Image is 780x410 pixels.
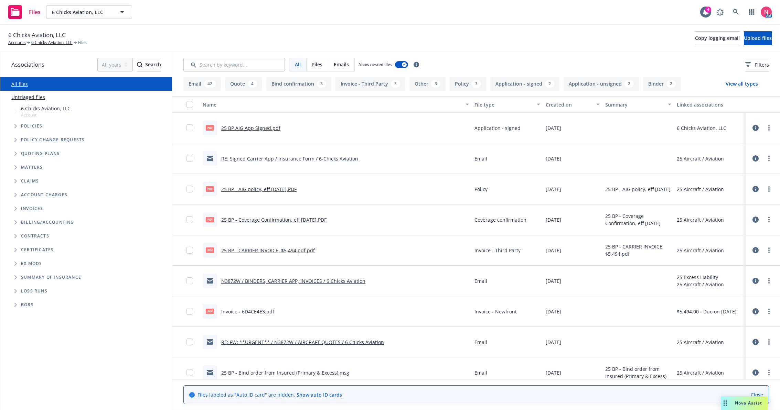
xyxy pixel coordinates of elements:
div: 25 Aircraft / Aviation [677,247,724,254]
a: N3872W / BINDERS, CARRIER APP, INVOICES / 6 Chicks Aviation [221,278,365,284]
button: 6 Chicks Aviation, LLC [46,5,132,19]
span: [DATE] [546,339,561,346]
a: 25 BP - Coverage Confirmation, eff [DATE].PDF [221,217,327,223]
input: Toggle Row Selected [186,186,193,192]
span: [DATE] [546,155,561,162]
span: Ex Mods [21,262,42,266]
div: 25 Aircraft / Aviation [677,369,724,376]
button: SearchSearch [137,58,161,71]
a: more [765,124,773,132]
div: Drag to move [721,396,729,410]
div: 3 [317,80,326,88]
span: 25 BP - Coverage Confirmation, eff [DATE] [605,212,671,227]
a: RE: Signed Carrier App / Insurance Form / 6-Chicks Aviation [221,155,358,162]
a: 25 BP - CARRIER INVOICE, $5,494.pdf.pdf [221,247,315,254]
span: [DATE] [546,186,561,193]
input: Toggle Row Selected [186,277,193,284]
input: Select all [186,101,193,108]
div: 4 [705,7,711,13]
span: Filters [755,61,769,68]
span: Summary of insurance [21,275,81,279]
span: Upload files [744,35,772,41]
div: 25 Aircraft / Aviation [677,155,724,162]
span: Contracts [21,234,49,238]
div: 2 [545,80,554,88]
button: Application - signed [490,77,559,91]
span: Files [29,9,41,15]
a: more [765,215,773,224]
span: Copy logging email [695,35,740,41]
input: Toggle Row Selected [186,339,193,345]
div: 25 Aircraft / Aviation [677,216,724,223]
button: Upload files [744,31,772,45]
span: Nova Assist [735,400,762,406]
div: Summary [605,101,664,108]
div: 4 [248,80,257,88]
span: PDF [206,217,214,222]
div: 3 [431,80,440,88]
span: pdf [206,125,214,130]
button: Other [409,77,446,91]
div: File type [474,101,533,108]
div: $5,494.00 - Due on [DATE] [677,308,737,315]
span: Invoice - Newfront [474,308,517,315]
span: [DATE] [546,247,561,254]
span: All [295,61,301,68]
button: Created on [543,96,602,113]
button: File type [472,96,543,113]
button: Invoice - Third Party [335,77,405,91]
span: pdf [206,309,214,314]
span: Claims [21,179,39,183]
div: Created on [546,101,592,108]
input: Toggle Row Selected [186,124,193,131]
span: Quoting plans [21,152,60,156]
a: Accounts [8,40,26,46]
div: 3 [391,80,400,88]
button: Application - unsigned [564,77,639,91]
a: more [765,307,773,315]
div: 25 Aircraft / Aviation [677,281,724,288]
a: Report a Bug [713,5,727,19]
div: Name [203,101,461,108]
span: [DATE] [546,277,561,285]
span: Email [474,369,487,376]
input: Toggle Row Selected [186,308,193,315]
a: Show auto ID cards [297,391,342,398]
a: 25 BP - AIG policy, eff [DATE].PDF [221,186,297,192]
div: 25 Aircraft / Aviation [677,186,724,193]
span: 25 BP - AIG policy, eff [DATE] [605,186,671,193]
span: 25 BP - Bind order from Insured (Primary & Excess) [605,365,671,380]
span: Policy [474,186,488,193]
button: Quote [225,77,262,91]
span: Application - signed [474,124,521,132]
button: Linked associations [674,96,746,113]
span: Files labeled as "Auto ID card" are hidden. [197,391,342,398]
button: Bind confirmation [266,77,331,91]
button: Nova Assist [721,396,768,410]
span: Email [474,339,487,346]
button: Policy [450,77,486,91]
a: 25 BP AIG App Signed.pdf [221,125,280,131]
div: Tree Example [0,103,172,215]
span: Matters [21,165,43,169]
span: Show nested files [359,62,392,67]
span: 6 Chicks Aviation, LLC [52,9,111,16]
div: 25 Excess Liability [677,274,724,281]
span: 6 Chicks Aviation, LLC [21,105,71,112]
span: 25 BP - CARRIER INVOICE, $5,494.pdf [605,243,671,257]
span: Policy change requests [21,138,85,142]
span: 6 Chicks Aviation, LLC [8,31,66,40]
input: Toggle Row Selected [186,247,193,254]
div: 2 [666,80,676,88]
span: Certificates [21,248,54,252]
a: more [765,338,773,346]
div: 6 Chicks Aviation, LLC [677,124,726,132]
span: [DATE] [546,308,561,315]
div: 25 Aircraft / Aviation [677,339,724,346]
a: 25 BP - Bind order from Insured (Primary & Excess).msg [221,369,349,376]
span: Coverage confirmation [474,216,526,223]
input: Toggle Row Selected [186,369,193,376]
span: BORs [21,303,34,307]
a: Search [729,5,743,19]
a: Switch app [745,5,759,19]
